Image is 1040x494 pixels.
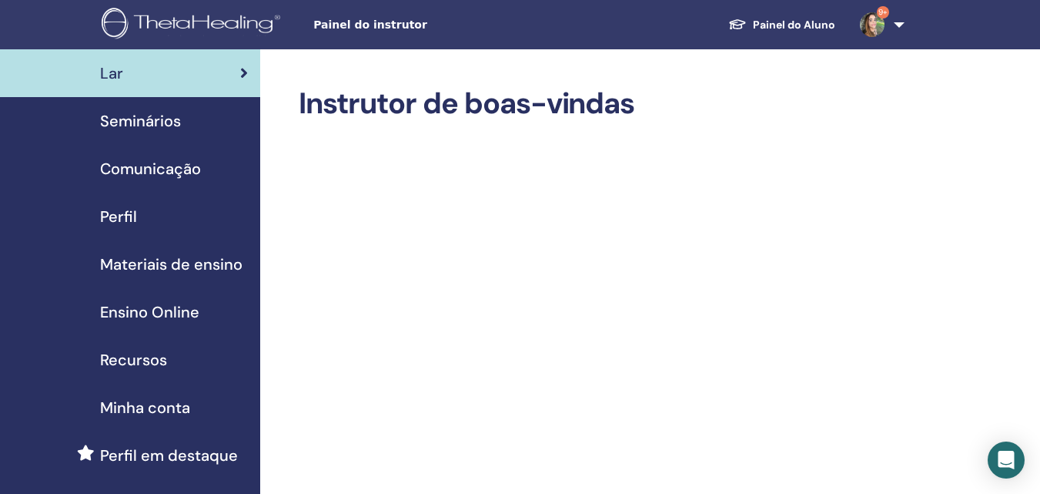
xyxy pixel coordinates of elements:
img: default.jpg [860,12,885,37]
span: Perfil em destaque [100,444,238,467]
span: Comunicação [100,157,201,180]
span: Lar [100,62,123,85]
a: Painel do Aluno [716,11,848,39]
span: Perfil [100,205,137,228]
span: Minha conta [100,396,190,419]
h2: Instrutor de boas-vindas [299,86,901,122]
span: 9+ [877,6,889,18]
span: Ensino Online [100,301,199,324]
span: Painel do instrutor [313,17,544,33]
span: Seminários [100,109,181,133]
span: Recursos [100,348,167,371]
img: logo.png [102,8,286,42]
div: Open Intercom Messenger [988,442,1025,479]
span: Materiais de ensino [100,253,242,276]
img: graduation-cap-white.svg [728,18,747,31]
